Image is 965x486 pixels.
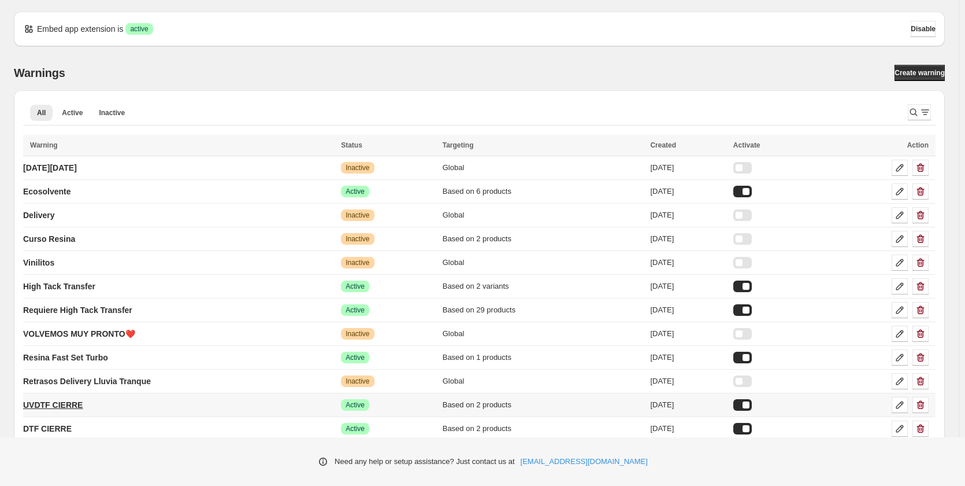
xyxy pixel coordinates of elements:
div: [DATE] [650,162,726,174]
span: Inactive [346,258,369,267]
h2: Warnings [14,66,65,80]
span: Status [341,141,362,149]
a: DTF CIERRE [23,419,72,438]
div: Global [443,209,644,221]
button: Search and filter results [908,104,931,120]
span: Inactive [346,211,369,220]
div: Global [443,328,644,340]
div: Based on 2 variants [443,281,644,292]
div: [DATE] [650,328,726,340]
a: Delivery [23,206,54,224]
span: Active [62,108,83,117]
div: Global [443,162,644,174]
div: [DATE] [650,304,726,316]
p: Requiere High Tack Transfer [23,304,132,316]
span: Disable [911,24,936,34]
div: Based on 6 products [443,186,644,197]
span: Inactive [346,329,369,338]
p: UVDTF CIERRE [23,399,83,411]
a: Curso Resina [23,230,75,248]
a: Retrasos Delivery Lluvia Tranque [23,372,151,391]
p: Vinilitos [23,257,54,268]
div: [DATE] [650,186,726,197]
p: Delivery [23,209,54,221]
span: Created [650,141,676,149]
p: High Tack Transfer [23,281,95,292]
p: Embed app extension is [37,23,123,35]
div: [DATE] [650,209,726,221]
p: [DATE][DATE] [23,162,77,174]
div: [DATE] [650,281,726,292]
span: Active [346,282,365,291]
div: [DATE] [650,257,726,268]
p: Curso Resina [23,233,75,245]
p: Resina Fast Set Turbo [23,352,108,363]
p: Retrasos Delivery Lluvia Tranque [23,375,151,387]
p: DTF CIERRE [23,423,72,435]
span: Activate [733,141,760,149]
span: Inactive [99,108,125,117]
span: Inactive [346,163,369,172]
button: Disable [911,21,936,37]
a: [DATE][DATE] [23,159,77,177]
a: Resina Fast Set Turbo [23,348,108,367]
p: VOLVEMOS MUY PRONTO❤️ [23,328,135,340]
span: Warning [30,141,58,149]
div: Based on 2 products [443,233,644,245]
div: [DATE] [650,399,726,411]
span: Active [346,187,365,196]
div: [DATE] [650,352,726,363]
div: Global [443,375,644,387]
span: Inactive [346,234,369,244]
div: Based on 2 products [443,399,644,411]
span: Action [907,141,929,149]
span: Active [346,424,365,433]
span: active [130,24,148,34]
a: Create warning [895,65,945,81]
p: Ecosolvente [23,186,70,197]
a: Ecosolvente [23,182,70,201]
a: Vinilitos [23,253,54,272]
a: UVDTF CIERRE [23,396,83,414]
div: Based on 29 products [443,304,644,316]
div: [DATE] [650,423,726,435]
a: VOLVEMOS MUY PRONTO❤️ [23,325,135,343]
div: [DATE] [650,233,726,245]
span: Active [346,305,365,315]
a: High Tack Transfer [23,277,95,296]
div: Based on 1 products [443,352,644,363]
div: Based on 2 products [443,423,644,435]
a: Requiere High Tack Transfer [23,301,132,319]
div: [DATE] [650,375,726,387]
div: Global [443,257,644,268]
span: Create warning [895,68,945,78]
span: Targeting [443,141,474,149]
span: Active [346,400,365,410]
span: Inactive [346,377,369,386]
span: Active [346,353,365,362]
a: [EMAIL_ADDRESS][DOMAIN_NAME] [521,456,648,467]
span: All [37,108,46,117]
